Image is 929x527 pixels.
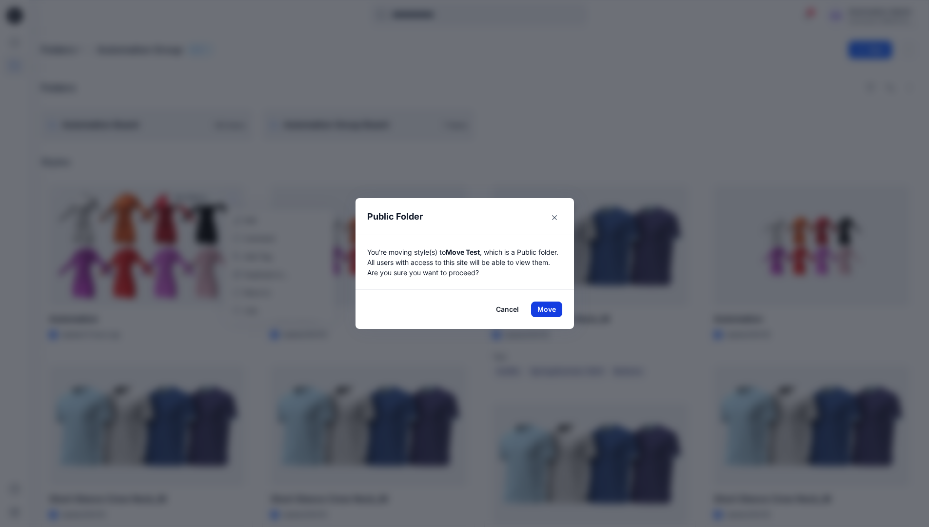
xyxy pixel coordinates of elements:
header: Public Folder [356,198,563,235]
button: Move [531,302,562,317]
p: You're moving style(s) to , which is a Public folder. All users with access to this site will be ... [367,247,562,278]
button: Cancel [490,302,525,317]
button: Close [547,210,562,225]
strong: Move Test [446,248,480,256]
